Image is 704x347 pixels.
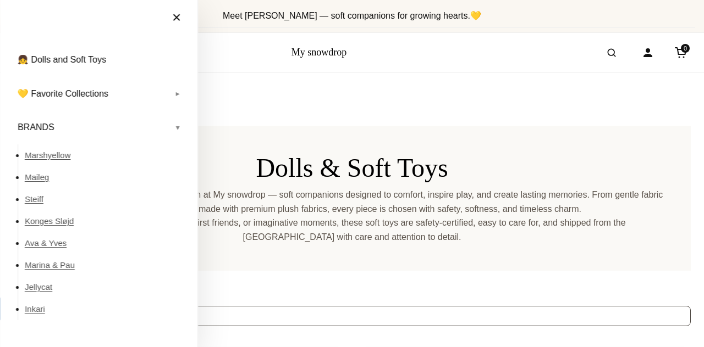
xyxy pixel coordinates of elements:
a: Marina & Pau [25,254,186,276]
div: Announcement [9,4,695,28]
h1: Dolls & Soft Toys [40,152,664,184]
button: Close menu [161,5,192,30]
span: 💛 [470,11,481,20]
a: BRANDS [11,114,186,141]
a: Marshyellow [25,144,186,166]
p: Delight in our Dolls & Soft Toys collection at My snowdrop — soft companions designed to comfort,... [40,188,664,216]
a: Maileg [25,166,186,188]
a: Konges Sløjd [25,210,186,232]
a: 👧 Dolls and Soft Toys [11,46,186,74]
a: Ava & Yves [25,232,186,254]
p: Perfect for bedtime snuggles, first friends, or imaginative moments, these soft toys are safety-c... [40,216,664,244]
a: Cart [669,41,693,65]
a: 💛 Favorite Collections [11,80,186,108]
span: 0 [681,44,690,53]
span: Meet [PERSON_NAME] — soft companions for growing hearts. [223,11,481,20]
a: Account [636,41,660,65]
select: Shop order [13,306,691,327]
a: Inkari [25,298,186,320]
a: Jellycat [25,276,186,298]
a: My snowdrop [291,47,347,58]
a: Steiff [25,188,186,210]
button: Open search [596,37,627,68]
